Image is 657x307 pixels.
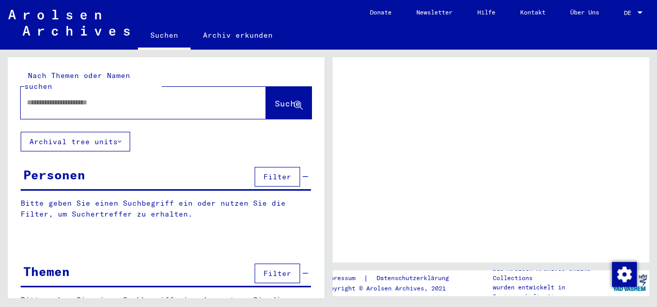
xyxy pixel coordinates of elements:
[138,23,191,50] a: Suchen
[263,269,291,278] span: Filter
[24,71,130,91] mat-label: Nach Themen oder Namen suchen
[275,98,301,109] span: Suche
[612,262,636,286] div: Zustimmung ändern
[191,23,285,48] a: Archiv erkunden
[255,264,300,283] button: Filter
[266,87,311,119] button: Suche
[21,198,311,220] p: Bitte geben Sie einen Suchbegriff ein oder nutzen Sie die Filter, um Suchertreffer zu erhalten.
[624,9,635,17] span: DE
[368,273,461,284] a: Datenschutzerklärung
[8,10,130,36] img: Arolsen_neg.svg
[612,262,637,287] img: Zustimmung ändern
[611,270,649,296] img: yv_logo.png
[23,165,85,184] div: Personen
[21,132,130,151] button: Archival tree units
[323,273,461,284] div: |
[263,172,291,181] span: Filter
[323,273,364,284] a: Impressum
[493,264,609,283] p: Die Arolsen Archives Online-Collections
[493,283,609,301] p: wurden entwickelt in Partnerschaft mit
[323,284,461,293] p: Copyright © Arolsen Archives, 2021
[255,167,300,187] button: Filter
[23,262,70,281] div: Themen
